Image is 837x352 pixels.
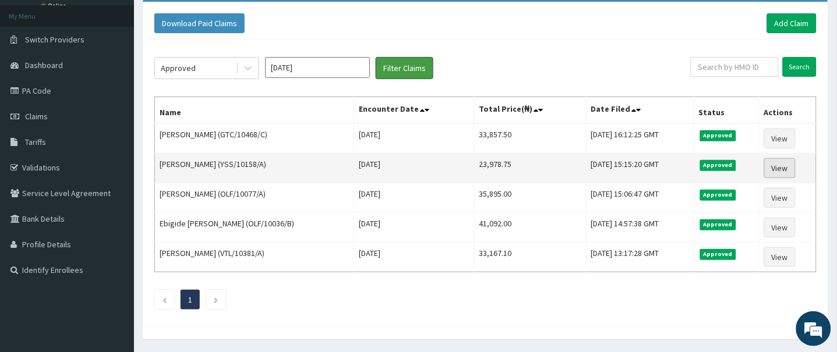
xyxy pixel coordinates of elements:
[25,137,46,147] span: Tariffs
[213,294,218,305] a: Next page
[154,13,245,33] button: Download Paid Claims
[694,97,760,124] th: Status
[61,65,196,80] div: Chat with us now
[155,183,354,213] td: [PERSON_NAME] (OLF/10077/A)
[764,188,796,208] a: View
[474,183,586,213] td: 35,895.00
[354,154,475,183] td: [DATE]
[354,213,475,243] td: [DATE]
[155,97,354,124] th: Name
[155,213,354,243] td: Ebigide [PERSON_NAME] (OLF/10036/B)
[764,247,796,267] a: View
[764,218,796,237] a: View
[586,213,694,243] td: [DATE] 14:57:38 GMT
[474,243,586,272] td: 33,167.10
[162,294,167,305] a: Previous page
[191,6,219,34] div: Minimize live chat window
[764,158,796,178] a: View
[700,219,737,230] span: Approved
[700,249,737,259] span: Approved
[376,57,433,79] button: Filter Claims
[474,154,586,183] td: 23,978.75
[161,62,196,74] div: Approved
[586,123,694,154] td: [DATE] 16:12:25 GMT
[354,97,475,124] th: Encounter Date
[783,57,817,77] input: Search
[22,58,47,87] img: d_794563401_company_1708531726252_794563401
[265,57,370,78] input: Select Month and Year
[354,123,475,154] td: [DATE]
[586,183,694,213] td: [DATE] 15:06:47 GMT
[586,243,694,272] td: [DATE] 13:17:28 GMT
[474,97,586,124] th: Total Price(₦)
[6,231,222,272] textarea: Type your message and hit 'Enter'
[474,213,586,243] td: 41,092.00
[155,243,354,272] td: [PERSON_NAME] (VTL/10381/A)
[68,103,161,221] span: We're online!
[474,123,586,154] td: 33,857.50
[760,97,817,124] th: Actions
[155,123,354,154] td: [PERSON_NAME] (GTC/10468/C)
[25,34,84,45] span: Switch Providers
[700,190,737,200] span: Approved
[586,154,694,183] td: [DATE] 15:15:20 GMT
[354,183,475,213] td: [DATE]
[155,154,354,183] td: [PERSON_NAME] (YSS/10158/A)
[767,13,817,33] a: Add Claim
[25,111,48,122] span: Claims
[586,97,694,124] th: Date Filed
[354,243,475,272] td: [DATE]
[700,160,737,170] span: Approved
[25,60,63,70] span: Dashboard
[700,130,737,141] span: Approved
[764,129,796,148] a: View
[188,294,192,305] a: Page 1 is your current page
[691,57,779,77] input: Search by HMO ID
[41,2,69,10] a: Online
